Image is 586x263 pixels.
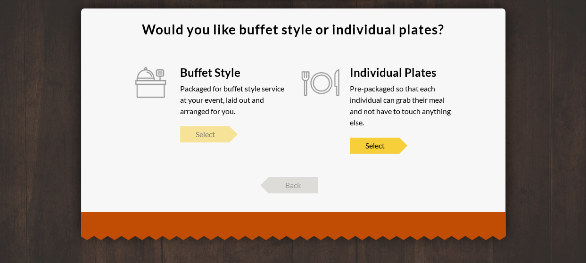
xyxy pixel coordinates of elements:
[300,67,341,99] img: Image of a fork, plate, and knife
[180,83,286,117] div: Packaged for buffet style service at your event, laid out and arranged for you.
[350,67,455,78] div: Individual Plates
[268,177,318,193] span: Back
[142,23,444,36] div: Would you like buffet style or individual plates?
[131,67,171,99] img: Image of a buffet
[180,67,286,78] div: Buffet Style
[350,83,455,128] div: Pre-packaged so that each individual can grab their meal and not have to touch anything else.
[180,126,230,142] span: Select
[350,138,399,154] span: Select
